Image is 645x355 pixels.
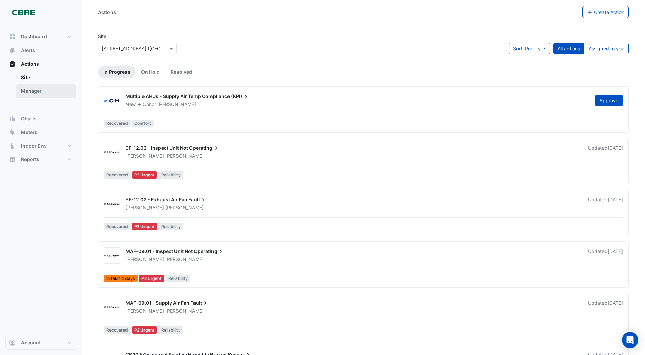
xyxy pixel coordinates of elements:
span: -> [137,101,141,107]
span: [PERSON_NAME] [165,256,204,263]
button: Approve [595,95,623,106]
button: Actions [5,57,76,71]
button: Alerts [5,44,76,57]
span: Reports [21,156,39,163]
span: Reliability [158,171,183,179]
app-icon: Dashboard [9,33,16,40]
span: [PERSON_NAME] [165,204,204,211]
app-icon: Actions [9,61,16,67]
span: Fault [188,196,207,203]
div: P2 Urgent [132,223,157,230]
img: CIM [104,97,120,104]
span: EF-12.02 - Inspect Unit Not [125,145,188,151]
div: Updated [588,145,623,159]
app-icon: Alerts [9,47,16,54]
app-icon: Charts [9,115,16,122]
span: Operating [189,145,219,151]
span: Approve [599,98,618,103]
span: Meters [21,129,37,136]
span: [PERSON_NAME] [125,256,164,262]
a: Site [16,71,76,84]
span: Recovered [104,223,131,230]
div: Open Intercom Messenger [622,332,638,348]
span: In fault [104,275,138,282]
a: Resolved [165,66,198,78]
button: Create Action [582,6,629,18]
span: Conor [143,101,156,107]
span: [PERSON_NAME] [165,153,204,159]
span: Recovered [104,120,131,127]
img: Company Logo [8,5,39,19]
span: Sort: Priority [513,46,541,51]
span: MAF-09.01 - Inspect Unit Not [125,248,193,254]
span: Operating [194,248,224,255]
span: Create Action [594,9,624,15]
span: Reliability [166,275,190,282]
span: Comfort [132,120,154,127]
span: MAF-09.01 - Supply Air Fan [125,300,189,306]
span: Multiple AHUs - Supply Air Temp Compliance [125,93,230,99]
app-icon: Reports [9,156,16,163]
button: Meters [5,125,76,139]
span: Account [21,339,41,346]
img: AG Coombs [104,149,120,156]
span: [PERSON_NAME] [125,308,164,314]
button: Sort: Priority [509,43,550,54]
span: Charts [21,115,37,122]
span: [PERSON_NAME] [165,308,204,315]
span: Thu 25-Sep-2025 11:17 AEST [608,248,623,254]
span: Reliability [158,326,183,334]
span: Fault [190,300,209,306]
img: AG Coombs [104,201,120,207]
button: Assigned to you [584,43,629,54]
div: Updated [588,300,623,315]
div: Actions [98,9,116,16]
button: Charts [5,112,76,125]
span: Alerts [21,47,35,54]
div: Updated [588,248,623,263]
span: Recovered [104,171,131,179]
button: All actions [553,43,584,54]
a: In Progress [98,66,136,78]
label: Site [98,33,106,40]
span: EF-12.02 - Exhaust Air Fan [125,197,187,202]
button: Account [5,336,76,350]
app-icon: Indoor Env [9,142,16,149]
app-icon: Meters [9,129,16,136]
span: Thu 25-Sep-2025 11:17 AEST [608,300,623,306]
button: Reports [5,153,76,166]
span: Dashboard [21,33,47,40]
a: On Hold [136,66,165,78]
span: Indoor Env [21,142,47,149]
button: Dashboard [5,30,76,44]
span: Actions [21,61,39,67]
span: New [125,101,136,107]
span: 4 days [121,276,135,281]
span: Recovered [104,326,131,334]
img: AG Coombs [104,304,120,311]
div: P2 Urgent [132,326,157,334]
div: P2 Urgent [132,171,157,179]
a: Manager [16,84,76,98]
span: [PERSON_NAME] [157,101,196,108]
span: (KPI) [231,93,249,100]
img: AG Coombs [104,252,120,259]
div: P2 Urgent [139,275,165,282]
button: Indoor Env [5,139,76,153]
div: Updated [588,196,623,211]
div: Actions [5,71,76,101]
span: [PERSON_NAME] [125,153,164,159]
span: [PERSON_NAME] [125,205,164,210]
span: Reliability [158,223,183,230]
span: Tue 30-Sep-2025 08:15 AEST [608,197,623,202]
span: Tue 30-Sep-2025 09:22 AEST [608,145,623,151]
